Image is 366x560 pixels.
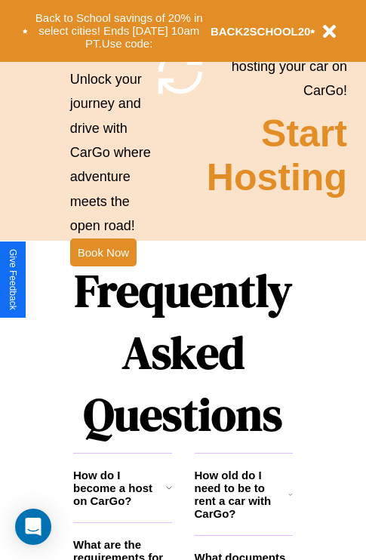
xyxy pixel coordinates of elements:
[28,8,211,54] button: Back to School savings of 20% in select cities! Ends [DATE] 10am PT.Use code:
[15,509,51,545] div: Open Intercom Messenger
[211,25,311,38] b: BACK2SCHOOL20
[195,469,289,520] h3: How old do I need to be to rent a car with CarGo?
[73,252,293,453] h1: Frequently Asked Questions
[70,67,154,238] p: Unlock your journey and drive with CarGo where adventure meets the open road!
[8,249,18,310] div: Give Feedback
[70,238,137,266] button: Book Now
[207,112,347,199] h2: Start Hosting
[73,469,166,507] h3: How do I become a host on CarGo?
